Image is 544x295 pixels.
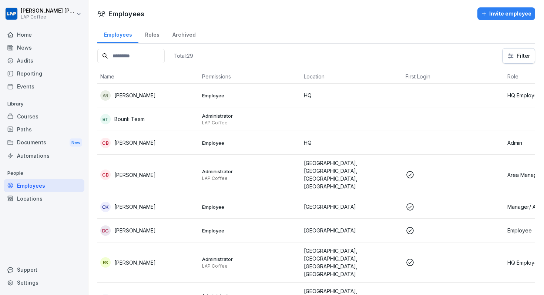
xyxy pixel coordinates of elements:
[477,7,535,20] button: Invite employee
[4,276,84,289] a: Settings
[304,203,400,211] p: [GEOGRAPHIC_DATA]
[202,120,298,126] p: LAP Coffee
[202,204,298,210] p: Employee
[114,139,156,147] p: [PERSON_NAME]
[304,91,400,99] p: HQ
[97,70,199,84] th: Name
[100,114,111,124] div: BT
[4,192,84,205] a: Locations
[114,91,156,99] p: [PERSON_NAME]
[481,10,531,18] div: Invite employee
[100,138,111,148] div: CB
[21,14,75,20] p: LAP Coffee
[174,52,193,59] p: Total: 29
[4,136,84,150] div: Documents
[304,227,400,234] p: [GEOGRAPHIC_DATA]
[202,256,298,262] p: Administrator
[100,202,111,212] div: CK
[304,139,400,147] p: HQ
[4,263,84,276] div: Support
[304,247,400,278] p: [GEOGRAPHIC_DATA], [GEOGRAPHIC_DATA], [GEOGRAPHIC_DATA], [GEOGRAPHIC_DATA]
[166,24,202,43] a: Archived
[4,98,84,110] p: Library
[108,9,144,19] h1: Employees
[202,140,298,146] p: Employee
[4,41,84,54] a: News
[97,24,138,43] a: Employees
[114,259,156,266] p: [PERSON_NAME]
[138,24,166,43] a: Roles
[21,8,75,14] p: [PERSON_NAME] [PERSON_NAME]
[199,70,301,84] th: Permissions
[202,113,298,119] p: Administrator
[70,138,82,147] div: New
[304,159,400,190] p: [GEOGRAPHIC_DATA], [GEOGRAPHIC_DATA], [GEOGRAPHIC_DATA], [GEOGRAPHIC_DATA]
[114,115,145,123] p: Bounti Team
[4,149,84,162] a: Automations
[403,70,504,84] th: First Login
[202,175,298,181] p: LAP Coffee
[202,227,298,234] p: Employee
[4,54,84,67] a: Audits
[4,167,84,179] p: People
[114,227,156,234] p: [PERSON_NAME]
[100,170,111,180] div: CB
[503,48,535,63] button: Filter
[4,136,84,150] a: DocumentsNew
[301,70,403,84] th: Location
[100,225,111,236] div: DC
[4,67,84,80] a: Reporting
[114,171,156,179] p: [PERSON_NAME]
[202,92,298,99] p: Employee
[4,80,84,93] a: Events
[4,123,84,136] a: Paths
[202,263,298,269] p: LAP Coffee
[507,52,530,60] div: Filter
[4,179,84,192] a: Employees
[202,168,298,175] p: Administrator
[114,203,156,211] p: [PERSON_NAME]
[100,257,111,268] div: ES
[4,28,84,41] a: Home
[100,90,111,101] div: AR
[4,110,84,123] a: Courses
